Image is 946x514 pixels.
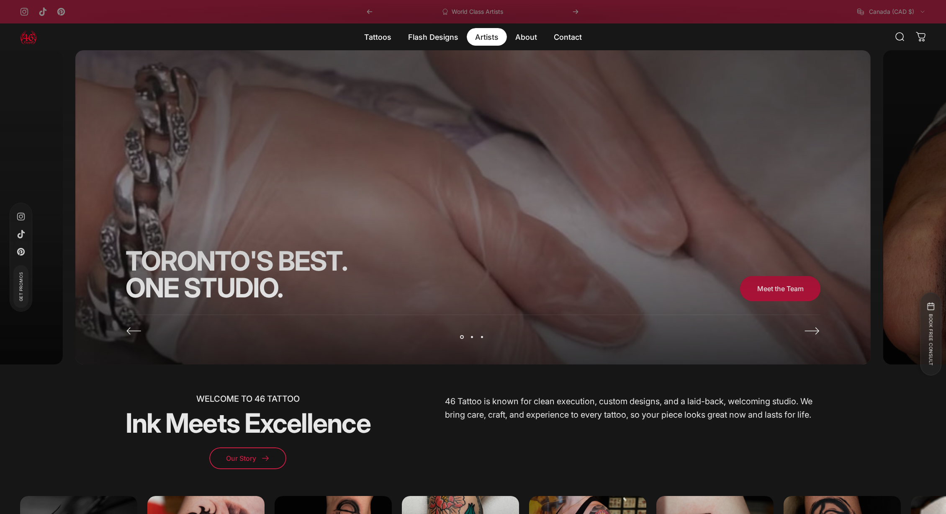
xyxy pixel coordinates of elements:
[545,28,590,46] a: Contact
[356,28,400,46] summary: Tattoos
[507,28,545,46] summary: About
[400,28,467,46] summary: Flash Designs
[356,28,590,46] nav: Primary
[467,28,507,46] summary: Artists
[912,28,930,46] a: 0 items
